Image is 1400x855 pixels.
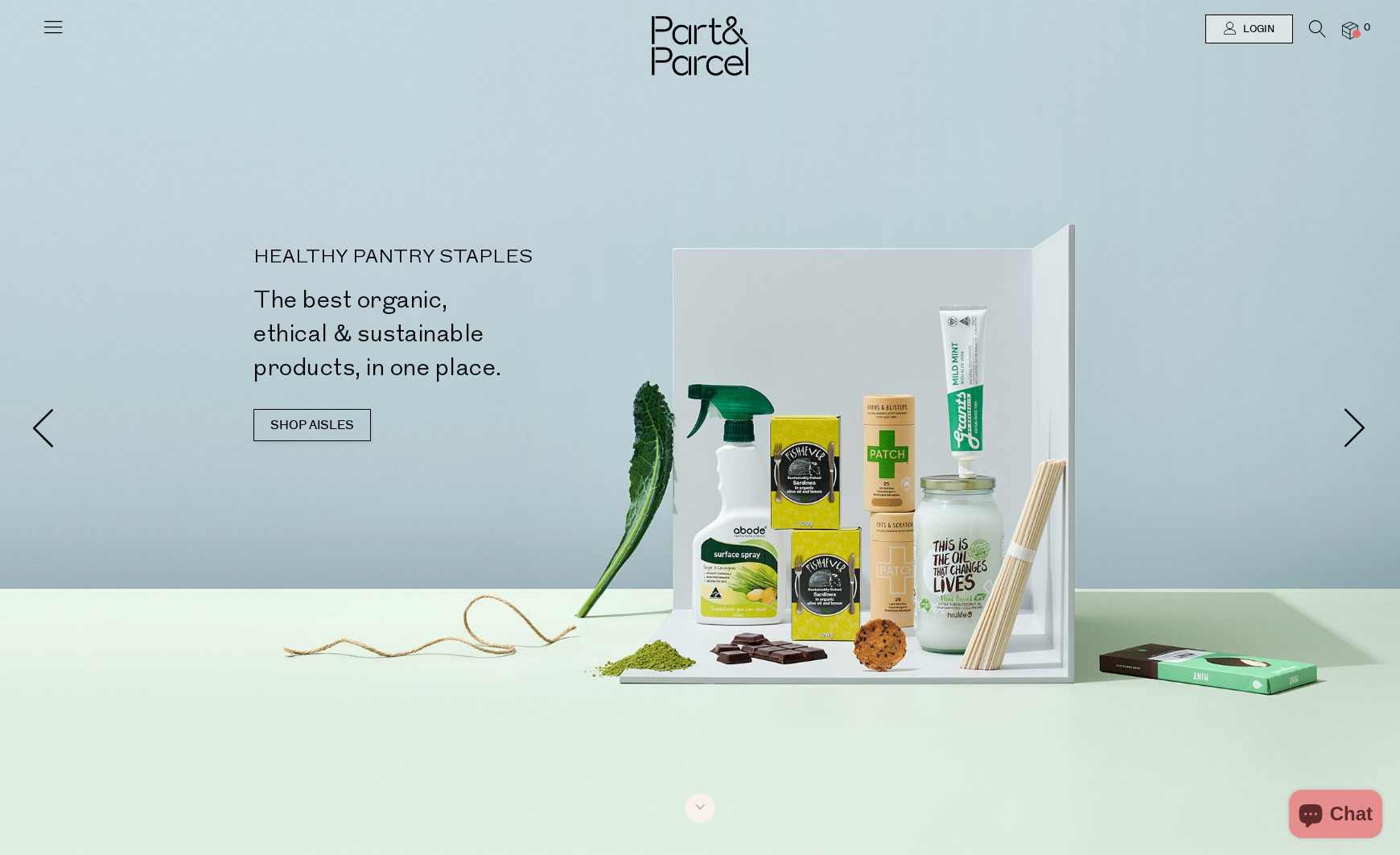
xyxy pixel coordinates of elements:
a: SHOP AISLES [253,409,371,441]
inbox-online-store-chat: Shopify online store chat [1284,790,1387,842]
img: Part&Parcel [652,16,748,76]
h2: The best organic, ethical & sustainable products, in one place. [253,283,706,385]
span: 0 [1360,21,1374,35]
a: 0 [1342,22,1358,39]
span: Login [1239,23,1274,36]
a: Login [1205,14,1293,43]
p: HEALTHY PANTRY STAPLES [253,248,706,267]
